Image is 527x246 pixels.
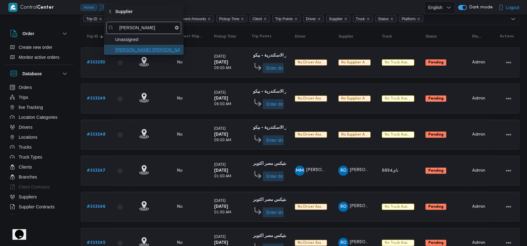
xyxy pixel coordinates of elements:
[504,58,514,67] button: Actions
[252,34,271,39] span: Trip Points
[472,241,485,245] span: Admin
[295,59,327,66] span: No Driver Assigned
[19,53,59,61] span: Monitor active orders
[115,36,180,43] span: Unassigned
[263,99,298,109] button: Enter dropoff details
[6,221,26,240] iframe: chat widget
[338,202,348,212] div: Rajh Dhba Muhni Msaad
[19,203,54,211] span: Supplier Contracts
[253,234,310,238] b: اجيليتى لوجيستيكس مصر اكتوبر
[7,52,71,62] button: Monitor active orders
[341,61,379,64] span: No supplier assigned
[7,82,71,92] button: Orders
[375,15,397,22] span: Status
[253,126,316,130] b: مخزن فرونت دور الاسكندرية - بيكو
[87,60,105,64] b: # 333250
[350,240,408,244] span: [PERSON_NAME] مهني مسعد
[19,94,28,101] span: Trips
[22,70,42,77] h3: Database
[496,1,522,14] button: Logout
[428,169,444,173] b: Pending
[19,84,32,91] span: Orders
[115,8,133,15] span: Supplier
[298,205,332,209] span: No driver assigned
[266,207,294,217] span: Enter dropoff details
[426,168,446,174] span: Pending
[177,168,183,174] div: No
[382,34,392,39] span: Truck
[214,34,236,39] span: Pickup Time
[266,63,294,73] span: Enter dropoff details
[5,82,73,217] div: Database
[298,133,332,137] span: No driver assigned
[19,123,32,131] span: Drivers
[80,4,99,11] button: Home
[250,15,270,22] span: Client
[295,34,306,39] span: Driver
[7,122,71,132] button: Drivers
[162,16,206,22] span: Collect Shipment Amounts
[336,31,373,41] button: Supplier
[467,5,493,10] span: Dark mode
[7,102,71,112] button: live Tracking
[382,95,414,102] span: No Truck Assigned
[306,16,316,22] span: Driver
[87,203,106,211] a: #333246
[253,53,316,58] b: مخزن فرونت دور الاسكندرية - بيكو
[472,96,485,100] span: Admin
[175,26,179,30] button: Clear input
[214,60,228,64] b: [DATE]
[385,97,417,100] span: No truck assigned
[296,166,304,176] span: MM
[104,4,184,19] button: Supplier
[7,42,71,52] button: Create new order
[10,70,68,77] button: Database
[106,22,181,34] input: search filters
[298,61,332,64] span: No driver assigned
[87,34,98,39] span: Trip ID; Sorted in descending order
[338,34,353,39] span: Supplier
[500,34,514,39] span: Actions
[426,34,437,39] span: Status
[19,173,37,181] span: Branches
[177,132,183,137] div: No
[177,204,183,210] div: No
[7,142,71,152] button: Trucks
[504,130,514,140] button: Actions
[7,162,71,172] button: Clients
[214,175,231,178] small: 01:00 AM
[303,15,324,22] span: Driver
[266,135,294,145] span: Enter dropoff details
[340,202,346,212] span: RD
[294,17,298,21] button: Remove Trip Points from selection in this group
[214,103,231,106] small: 09:00 AM
[385,241,417,245] span: No truck assigned
[385,61,417,64] span: No truck assigned
[214,205,228,209] b: [DATE]
[19,153,42,161] span: Truck Types
[7,182,71,192] button: Client Contracts
[472,34,483,39] span: Platform
[19,133,37,141] span: Locations
[87,132,106,137] b: # 333248
[382,59,414,66] span: No Truck Assigned
[417,17,421,21] button: Remove Platform from selection in this group
[177,60,183,65] div: No
[356,16,365,22] span: Truck
[350,168,408,172] span: [PERSON_NAME] مهني مسعد
[379,31,417,41] button: Truck
[350,204,408,208] span: [PERSON_NAME] مهني مسعد
[378,16,389,22] span: Status
[272,15,301,22] span: Trip Points
[214,199,226,203] small: [DATE]
[428,241,444,245] b: Pending
[263,17,267,21] button: Remove Client from selection in this group
[87,167,106,174] a: #333247
[338,166,348,176] div: Rajh Dhba Muhni Msaad
[382,169,398,173] span: ناي6894
[252,16,262,22] span: Client
[399,15,424,22] span: Platform
[87,95,105,102] a: #333249
[385,133,417,137] span: No truck assigned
